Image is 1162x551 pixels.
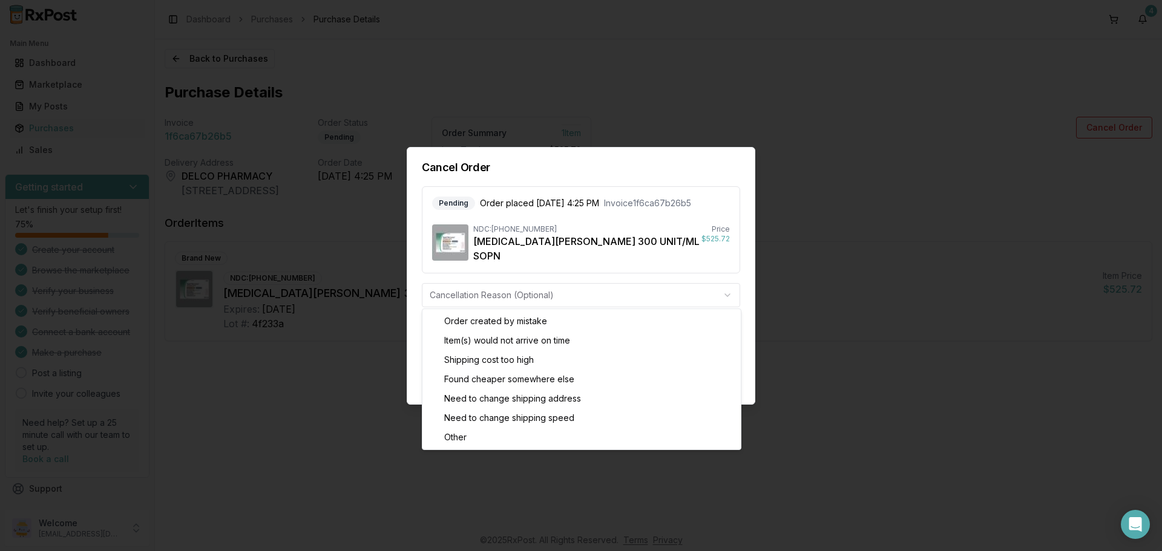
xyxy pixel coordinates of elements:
span: Need to change shipping speed [444,412,574,424]
span: Item(s) would not arrive on time [444,334,570,347]
span: Found cheaper somewhere else [444,373,574,385]
span: Order created by mistake [444,315,547,327]
span: Other [444,431,467,443]
span: Shipping cost too high [444,354,534,366]
span: Need to change shipping address [444,393,581,405]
